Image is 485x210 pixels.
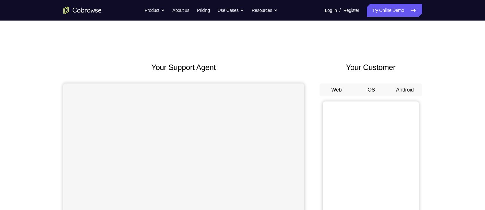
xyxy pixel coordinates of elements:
[218,4,244,17] button: Use Cases
[172,4,189,17] a: About us
[63,62,304,73] h2: Your Support Agent
[339,6,341,14] span: /
[197,4,210,17] a: Pricing
[145,4,165,17] button: Product
[320,62,422,73] h2: Your Customer
[252,4,278,17] button: Resources
[388,83,422,96] button: Android
[63,6,102,14] a: Go to the home page
[354,83,388,96] button: iOS
[343,4,359,17] a: Register
[325,4,337,17] a: Log In
[367,4,422,17] a: Try Online Demo
[320,83,354,96] button: Web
